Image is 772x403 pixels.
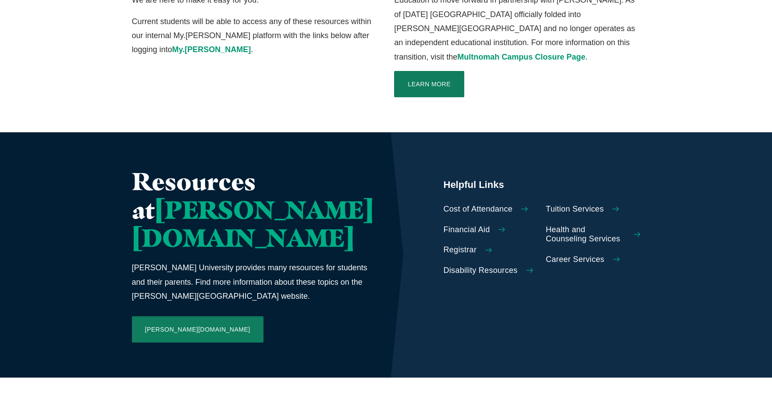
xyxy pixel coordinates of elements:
span: Registrar [444,245,477,255]
a: Tuition Services [546,205,640,214]
a: Financial Aid [444,225,538,235]
a: Career Services [546,255,640,265]
a: Multnomah Campus Closure Page [457,53,585,61]
span: Tuition Services [546,205,604,214]
a: My.[PERSON_NAME] [172,45,251,54]
p: Current students will be able to access any of these resources within our internal My.[PERSON_NAM... [132,14,378,57]
span: Health and Counseling Services [546,225,625,244]
p: [PERSON_NAME] University provides many resources for students and their parents. Find more inform... [132,261,374,303]
span: Financial Aid [444,225,490,235]
a: [PERSON_NAME][DOMAIN_NAME] [132,316,263,343]
a: Health and Counseling Services [546,225,640,244]
a: Learn More [394,71,464,97]
a: Disability Resources [444,266,538,276]
span: Career Services [546,255,605,265]
span: Disability Resources [444,266,518,276]
a: Cost of Attendance [444,205,538,214]
span: [PERSON_NAME][DOMAIN_NAME] [132,194,374,253]
h2: Resources at [132,167,374,252]
span: Cost of Attendance [444,205,513,214]
a: Registrar [444,245,538,255]
h5: Helpful Links [444,178,640,191]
